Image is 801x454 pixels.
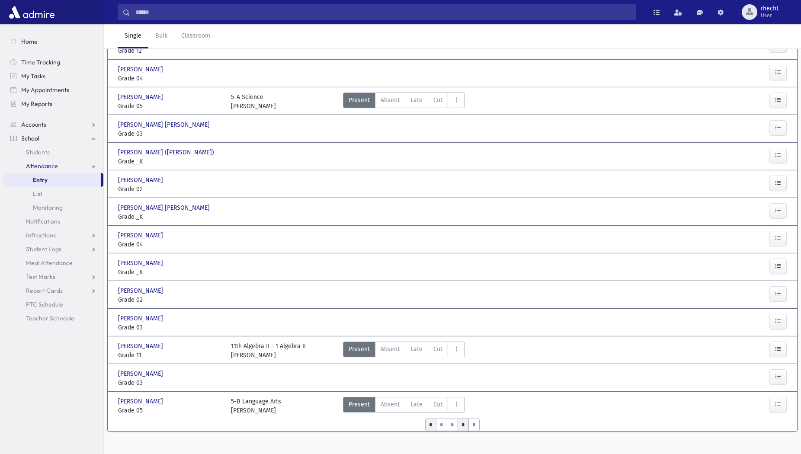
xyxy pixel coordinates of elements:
[3,270,103,284] a: Test Marks
[21,38,38,45] span: Home
[118,185,222,194] span: Grade 02
[26,259,73,267] span: Meal Attendance
[349,96,370,105] span: Present
[118,397,165,406] span: [PERSON_NAME]
[33,176,48,184] span: Entry
[26,231,56,239] span: Infractions
[761,12,779,19] span: User
[118,378,222,387] span: Grade 03
[118,406,222,415] span: Grade 05
[118,240,222,249] span: Grade 04
[343,93,465,111] div: AttTypes
[7,3,57,21] img: AdmirePro
[410,345,423,354] span: Late
[118,74,222,83] span: Grade 04
[3,201,103,214] a: Monitoring
[118,286,165,295] span: [PERSON_NAME]
[349,345,370,354] span: Present
[3,159,103,173] a: Attendance
[26,287,63,294] span: Report Cards
[118,46,222,55] span: Grade 12
[381,345,400,354] span: Absent
[410,96,423,105] span: Late
[231,342,306,360] div: 11th Algebra II - 1 Algebra II [PERSON_NAME]
[381,400,400,409] span: Absent
[174,24,217,48] a: Classroom
[118,259,165,268] span: [PERSON_NAME]
[26,301,63,308] span: PTC Schedule
[343,397,465,415] div: AttTypes
[21,58,60,66] span: Time Tracking
[3,145,103,159] a: Students
[3,311,103,325] a: Teacher Schedule
[433,96,442,105] span: Cut
[3,35,103,48] a: Home
[3,242,103,256] a: Student Logs
[26,148,50,156] span: Students
[118,369,165,378] span: [PERSON_NAME]
[349,400,370,409] span: Present
[118,65,165,74] span: [PERSON_NAME]
[118,314,165,323] span: [PERSON_NAME]
[33,190,42,198] span: List
[231,397,281,415] div: 5-B Language Arts [PERSON_NAME]
[26,162,58,170] span: Attendance
[26,273,55,281] span: Test Marks
[433,345,442,354] span: Cut
[3,284,103,297] a: Report Cards
[3,297,103,311] a: PTC Schedule
[118,148,216,157] span: [PERSON_NAME] ([PERSON_NAME])
[3,69,103,83] a: My Tasks
[3,214,103,228] a: Notifications
[118,120,211,129] span: [PERSON_NAME] [PERSON_NAME]
[3,97,103,111] a: My Reports
[118,323,222,332] span: Grade 03
[21,86,69,94] span: My Appointments
[3,55,103,69] a: Time Tracking
[3,187,103,201] a: List
[118,157,222,166] span: Grade _K
[118,176,165,185] span: [PERSON_NAME]
[118,203,211,212] span: [PERSON_NAME] [PERSON_NAME]
[26,245,61,253] span: Student Logs
[3,228,103,242] a: Infractions
[26,314,74,322] span: Teacher Schedule
[118,295,222,304] span: Grade 02
[130,4,635,20] input: Search
[118,129,222,138] span: Grade 03
[118,93,165,102] span: [PERSON_NAME]
[118,268,222,277] span: Grade _K
[118,351,222,360] span: Grade 11
[410,400,423,409] span: Late
[21,134,39,142] span: School
[26,217,60,225] span: Notifications
[118,342,165,351] span: [PERSON_NAME]
[21,72,45,80] span: My Tasks
[118,212,222,221] span: Grade _K
[3,256,103,270] a: Meal Attendance
[118,231,165,240] span: [PERSON_NAME]
[33,204,63,211] span: Monitoring
[343,342,465,360] div: AttTypes
[761,5,779,12] span: rhecht
[433,400,442,409] span: Cut
[3,83,103,97] a: My Appointments
[21,100,52,108] span: My Reports
[3,131,103,145] a: School
[118,102,222,111] span: Grade 05
[148,24,174,48] a: Bulk
[381,96,400,105] span: Absent
[118,24,148,48] a: Single
[21,121,46,128] span: Accounts
[231,93,276,111] div: 5-A Science [PERSON_NAME]
[3,118,103,131] a: Accounts
[3,173,101,187] a: Entry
